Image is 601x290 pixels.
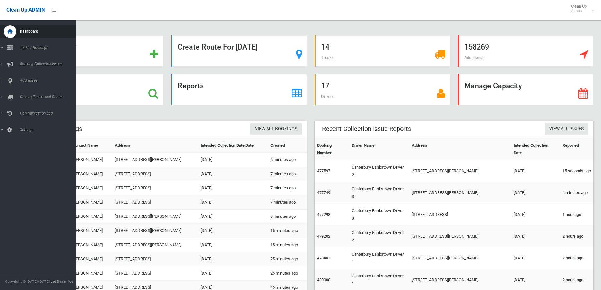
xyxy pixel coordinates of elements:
[70,167,112,181] td: [PERSON_NAME]
[560,247,593,269] td: 2 hours ago
[568,4,593,13] span: Clean Up
[315,74,450,105] a: 17 Drivers
[268,195,307,210] td: 7 minutes ago
[317,212,330,217] a: 477298
[18,95,80,99] span: Drivers, Trucks and Routes
[317,190,330,195] a: 477749
[178,43,257,51] strong: Create Route For [DATE]
[268,210,307,224] td: 8 minutes ago
[571,9,587,13] small: Admin
[511,160,560,182] td: [DATE]
[349,204,409,226] td: Canterbury Bankstown Driver 3
[6,7,45,13] span: Clean Up ADMIN
[349,139,409,160] th: Driver Name
[317,234,330,239] a: 479202
[70,238,112,252] td: [PERSON_NAME]
[458,35,593,67] a: 158269 Addresses
[112,238,198,252] td: [STREET_ADDRESS][PERSON_NAME]
[70,224,112,238] td: [PERSON_NAME]
[511,139,560,160] th: Intended Collection Date
[409,226,511,247] td: [STREET_ADDRESS][PERSON_NAME]
[50,279,73,284] strong: Jet Dynamics
[315,35,450,67] a: 14 Trucks
[18,62,80,66] span: Booking Collection Issues
[268,181,307,195] td: 7 minutes ago
[198,153,268,167] td: [DATE]
[349,247,409,269] td: Canterbury Bankstown Driver 1
[70,153,112,167] td: [PERSON_NAME]
[112,153,198,167] td: [STREET_ADDRESS][PERSON_NAME]
[112,167,198,181] td: [STREET_ADDRESS]
[5,279,50,284] span: Copyright © [DATE]-[DATE]
[18,45,80,50] span: Tasks / Bookings
[171,35,307,67] a: Create Route For [DATE]
[70,195,112,210] td: [PERSON_NAME]
[112,210,198,224] td: [STREET_ADDRESS][PERSON_NAME]
[70,181,112,195] td: [PERSON_NAME]
[321,81,329,90] strong: 17
[560,204,593,226] td: 1 hour ago
[268,238,307,252] td: 15 minutes ago
[268,153,307,167] td: 6 minutes ago
[349,182,409,204] td: Canterbury Bankstown Driver 3
[268,167,307,181] td: 7 minutes ago
[464,81,522,90] strong: Manage Capacity
[409,182,511,204] td: [STREET_ADDRESS][PERSON_NAME]
[464,43,489,51] strong: 158269
[511,247,560,269] td: [DATE]
[112,252,198,266] td: [STREET_ADDRESS]
[198,181,268,195] td: [DATE]
[317,169,330,173] a: 477597
[70,210,112,224] td: [PERSON_NAME]
[268,252,307,266] td: 25 minutes ago
[560,226,593,247] td: 2 hours ago
[250,123,302,135] a: View All Bookings
[511,182,560,204] td: [DATE]
[268,266,307,281] td: 25 minutes ago
[198,224,268,238] td: [DATE]
[315,139,350,160] th: Booking Number
[458,74,593,105] a: Manage Capacity
[198,210,268,224] td: [DATE]
[198,266,268,281] td: [DATE]
[315,123,419,135] header: Recent Collection Issue Reports
[409,247,511,269] td: [STREET_ADDRESS][PERSON_NAME]
[18,127,80,132] span: Settings
[317,256,330,260] a: 478402
[321,55,334,60] span: Trucks
[70,266,112,281] td: [PERSON_NAME]
[112,139,198,153] th: Address
[112,224,198,238] td: [STREET_ADDRESS][PERSON_NAME]
[198,167,268,181] td: [DATE]
[112,195,198,210] td: [STREET_ADDRESS]
[198,238,268,252] td: [DATE]
[321,94,334,99] span: Drivers
[349,160,409,182] td: Canterbury Bankstown Driver 2
[28,35,163,67] a: Add Booking
[464,55,484,60] span: Addresses
[70,252,112,266] td: [PERSON_NAME]
[511,204,560,226] td: [DATE]
[560,139,593,160] th: Reported
[268,139,307,153] th: Created
[560,182,593,204] td: 4 minutes ago
[321,43,329,51] strong: 14
[18,111,80,115] span: Communication Log
[409,204,511,226] td: [STREET_ADDRESS]
[317,277,330,282] a: 480000
[178,81,204,90] strong: Reports
[112,181,198,195] td: [STREET_ADDRESS]
[28,74,163,105] a: Search
[409,139,511,160] th: Address
[171,74,307,105] a: Reports
[198,195,268,210] td: [DATE]
[545,123,588,135] a: View All Issues
[198,139,268,153] th: Intended Collection Date Date
[349,226,409,247] td: Canterbury Bankstown Driver 2
[409,160,511,182] td: [STREET_ADDRESS][PERSON_NAME]
[268,224,307,238] td: 15 minutes ago
[18,29,80,33] span: Dashboard
[112,266,198,281] td: [STREET_ADDRESS]
[511,226,560,247] td: [DATE]
[18,78,80,83] span: Addresses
